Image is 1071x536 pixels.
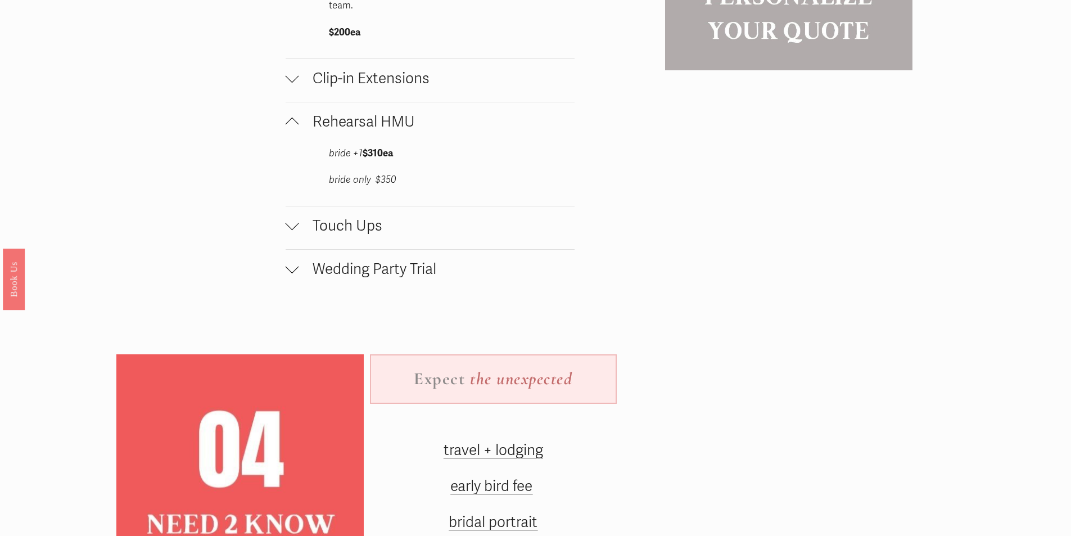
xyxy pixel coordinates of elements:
[414,368,465,389] strong: Expect
[299,113,575,131] span: Rehearsal HMU
[444,442,543,460] a: travel + lodging
[286,250,575,292] button: Wedding Party Trial
[449,514,537,532] a: bridal portrait
[363,147,393,159] strong: $310ea
[329,147,363,159] em: bride +1
[286,145,575,206] div: Rehearsal HMU
[286,206,575,249] button: Touch Ups
[299,70,575,88] span: Clip-in Extensions
[286,102,575,145] button: Rehearsal HMU
[286,59,575,102] button: Clip-in Extensions
[470,368,572,389] em: the unexpected
[450,478,532,496] a: early bird fee
[329,26,360,38] strong: $200ea
[329,174,396,186] em: bride only $350
[299,217,575,235] span: Touch Ups
[3,248,25,309] a: Book Us
[299,260,575,278] span: Wedding Party Trial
